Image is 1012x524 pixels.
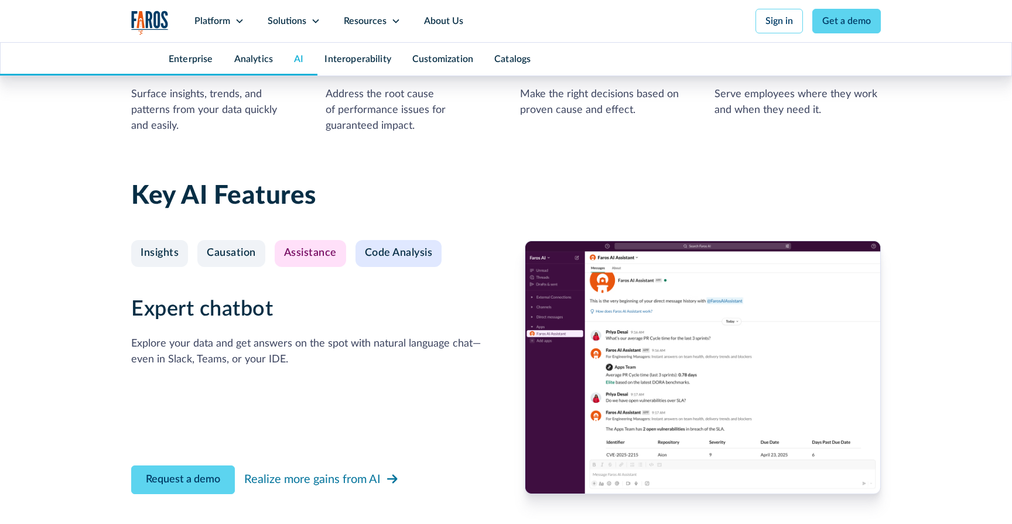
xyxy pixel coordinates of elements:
[520,87,686,118] div: Make the right decisions based on proven cause and effect.
[131,87,298,134] div: Surface insights, trends, and patterns from your data quickly and easily.
[131,336,487,368] div: Explore your data and get answers on the spot with natural language chat—even in Slack, Teams, or...
[207,247,256,260] div: Causation
[344,14,387,28] div: Resources
[326,87,492,134] div: Address the root cause of performance issues for guaranteed impact.
[131,11,169,35] img: Logo of the analytics and reporting company Faros.
[244,468,399,491] a: Realize more gains from AI
[131,181,881,212] h2: Key AI Features
[194,14,230,28] div: Platform
[755,9,803,33] a: Sign in
[324,54,391,64] a: Interoperability
[268,14,306,28] div: Solutions
[244,471,381,488] div: Realize more gains from AI
[284,247,337,260] div: Assistance
[294,54,303,64] a: AI
[141,247,179,260] div: Insights
[494,54,531,64] a: Catalogs
[812,9,881,33] a: Get a demo
[169,54,213,64] a: Enterprise
[714,87,881,118] div: Serve employees where they work and when they need it.
[234,54,273,64] a: Analytics
[131,465,235,494] a: Contact Modal
[131,11,169,35] a: home
[412,54,473,64] a: Customization
[365,247,433,260] div: Code Analysis
[131,297,487,322] h3: Expert chatbot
